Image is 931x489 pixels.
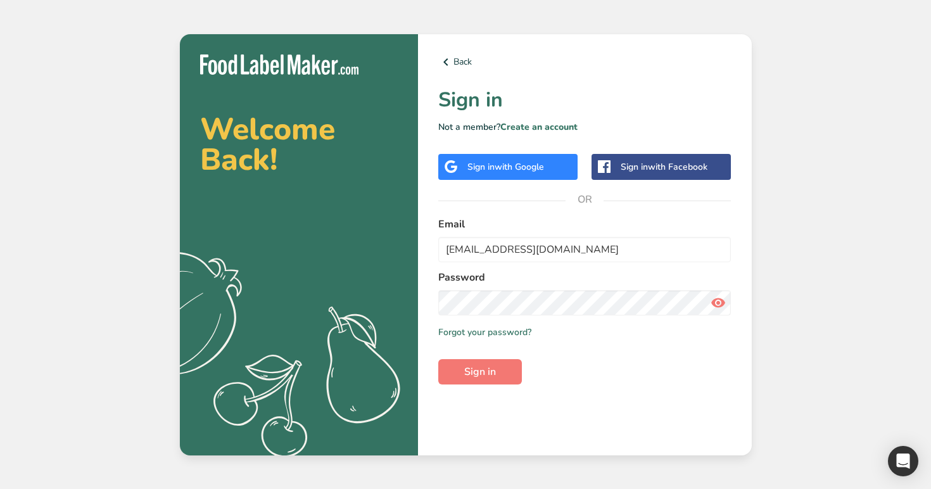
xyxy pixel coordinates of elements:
span: Sign in [464,364,496,379]
img: Food Label Maker [200,54,358,75]
div: Open Intercom Messenger [888,446,918,476]
h1: Sign in [438,85,731,115]
label: Email [438,217,731,232]
div: Sign in [621,160,707,174]
p: Not a member? [438,120,731,134]
span: with Google [495,161,544,173]
span: OR [566,181,604,219]
input: Enter Your Email [438,237,731,262]
h2: Welcome Back! [200,114,398,175]
a: Forgot your password? [438,326,531,339]
a: Back [438,54,731,70]
label: Password [438,270,731,285]
div: Sign in [467,160,544,174]
a: Create an account [500,121,578,133]
button: Sign in [438,359,522,384]
span: with Facebook [648,161,707,173]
